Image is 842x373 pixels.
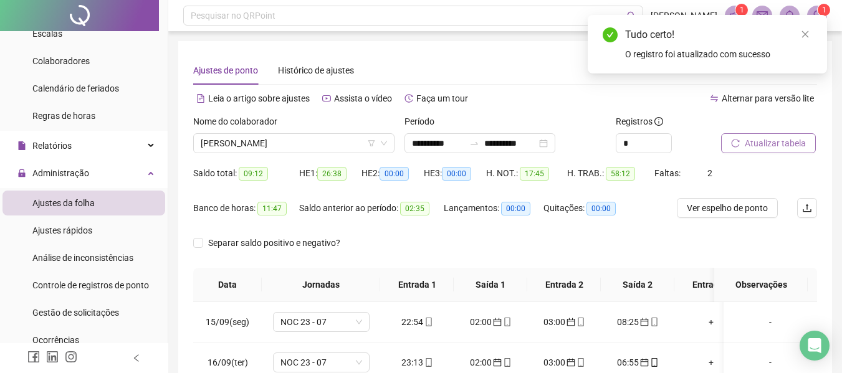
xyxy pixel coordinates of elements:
span: Ocorrências [32,335,79,345]
div: 23:13 [390,356,444,369]
span: left [132,354,141,362]
span: mobile [502,318,512,326]
span: to [469,138,479,148]
span: NOC 23 - 07 [280,353,362,372]
span: [PERSON_NAME] [651,9,717,22]
span: down [380,139,388,147]
span: Relatórios [32,141,72,151]
span: Ajustes da folha [32,198,95,208]
span: calendar [639,318,649,326]
label: Nome do colaborador [193,115,285,128]
th: Entrada 2 [527,268,601,302]
span: Separar saldo positivo e negativo? [203,236,345,250]
span: mobile [575,358,585,367]
span: Observações [724,278,798,291]
a: Close [798,27,812,41]
span: 58:12 [606,167,635,181]
div: Saldo total: [193,166,299,181]
div: HE 1: [299,166,361,181]
span: Histórico de ajustes [278,65,354,75]
span: Assista o vídeo [334,93,392,103]
div: Banco de horas: [193,201,299,215]
div: O registro foi atualizado com sucesso [625,47,812,61]
span: 26:38 [317,167,347,181]
th: Data [193,268,262,302]
span: Atualizar tabela [745,136,806,150]
span: Faça um tour [416,93,468,103]
span: swap-right [469,138,479,148]
span: Colaboradores [32,56,90,66]
span: 2 [707,168,712,178]
span: Escalas [32,29,62,39]
div: + [684,356,738,369]
div: 02:00 [464,315,517,329]
div: Quitações: [543,201,631,215]
th: Entrada 1 [380,268,454,302]
span: Gestão de solicitações [32,308,119,318]
span: 00:00 [442,167,471,181]
span: close [801,30,810,39]
span: Calendário de feriados [32,83,119,93]
span: mail [757,10,768,21]
span: 1 [740,6,744,14]
div: - [734,315,807,329]
span: mobile [502,358,512,367]
span: Administração [32,168,89,178]
span: 02:35 [400,202,429,215]
div: 02:00 [464,356,517,369]
span: linkedin [46,351,59,363]
span: 16/09(ter) [208,357,248,367]
span: 1 [822,6,826,14]
span: lock [17,169,26,177]
span: Registros [616,115,663,128]
span: 11:47 [257,202,287,215]
span: file [17,141,26,150]
div: Lançamentos: [444,201,543,215]
label: Período [404,115,443,128]
span: 00:00 [586,202,616,215]
span: youtube [322,94,331,103]
span: info-circle [654,117,663,126]
div: H. NOT.: [486,166,567,181]
span: Ver espelho de ponto [687,201,768,215]
sup: Atualize o seu contato no menu Meus Dados [818,4,830,16]
span: calendar [492,318,502,326]
button: Atualizar tabela [721,133,816,153]
th: Saída 1 [454,268,527,302]
span: 00:00 [501,202,530,215]
span: Faltas: [654,168,682,178]
span: calendar [639,358,649,367]
span: filter [368,139,375,147]
div: 22:54 [390,315,444,329]
th: Entrada 3 [674,268,748,302]
span: mobile [423,318,433,326]
th: Saída 2 [601,268,674,302]
span: facebook [27,351,40,363]
span: Leia o artigo sobre ajustes [208,93,310,103]
span: history [404,94,413,103]
button: Ver espelho de ponto [677,198,778,218]
th: Observações [714,268,808,302]
img: 85980 [808,6,826,25]
span: mobile [575,318,585,326]
span: Controle de registros de ponto [32,280,149,290]
span: notification [729,10,740,21]
span: Regras de horas [32,111,95,121]
span: reload [731,139,740,148]
span: file-text [196,94,205,103]
div: 06:55 [611,356,664,369]
span: Ajustes de ponto [193,65,258,75]
div: 03:00 [537,356,591,369]
span: check-circle [603,27,618,42]
span: mobile [649,318,659,326]
div: HE 3: [424,166,486,181]
span: calendar [492,358,502,367]
span: 00:00 [380,167,409,181]
span: 09:12 [239,167,268,181]
sup: 1 [735,4,748,16]
span: NOC 23 - 07 [280,313,362,331]
span: upload [802,203,812,213]
span: MATHEUS NUNES DOS SANTOS [201,134,387,153]
div: + [684,315,738,329]
div: HE 2: [361,166,424,181]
